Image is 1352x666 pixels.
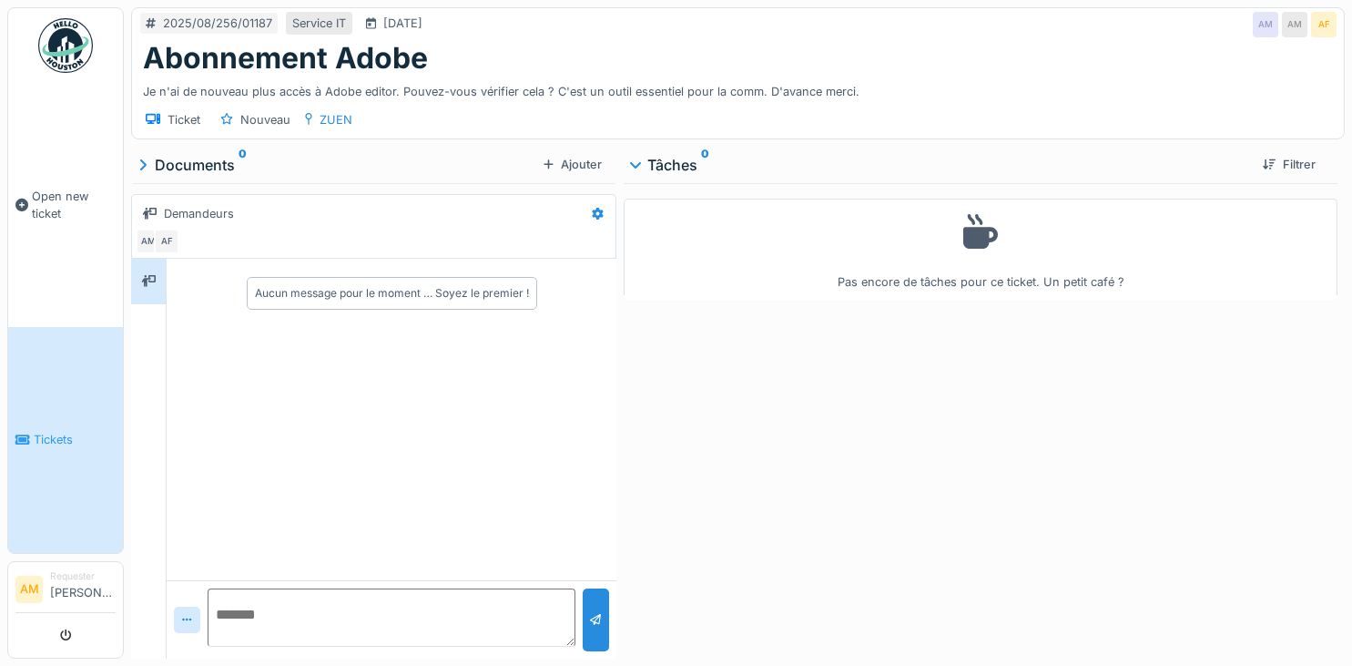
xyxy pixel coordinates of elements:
img: Badge_color-CXgf-gQk.svg [38,18,93,73]
div: AF [1311,12,1337,37]
div: AF [154,229,179,254]
h1: Abonnement Adobe [143,41,428,76]
div: AM [136,229,161,254]
div: Service IT [292,15,346,32]
div: Aucun message pour le moment … Soyez le premier ! [255,285,529,302]
span: Open new ticket [32,188,116,222]
div: ZUEN [320,111,352,128]
div: Nouveau [240,111,290,128]
div: Tâches [631,154,1247,176]
div: Requester [50,569,116,583]
div: Ajouter [536,152,609,177]
a: Tickets [8,327,123,554]
div: Documents [138,154,536,176]
li: AM [15,576,43,603]
sup: 0 [701,154,709,176]
div: [DATE] [383,15,422,32]
a: AM Requester[PERSON_NAME] [15,569,116,613]
div: Filtrer [1255,152,1323,177]
a: Open new ticket [8,83,123,327]
li: [PERSON_NAME] [50,569,116,609]
div: Je n'ai de nouveau plus accès à Adobe editor. Pouvez-vous vérifier cela ? C'est un outil essentie... [143,76,1333,100]
span: Tickets [34,431,116,448]
div: Demandeurs [164,205,234,222]
div: AM [1282,12,1307,37]
div: Ticket [168,111,200,128]
div: 2025/08/256/01187 [163,15,272,32]
div: AM [1253,12,1278,37]
sup: 0 [239,154,247,176]
div: Pas encore de tâches pour ce ticket. Un petit café ? [635,207,1326,292]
